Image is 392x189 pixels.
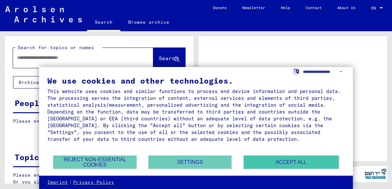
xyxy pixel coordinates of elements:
[15,151,44,163] div: Topics
[371,6,378,10] span: EN
[47,88,345,142] div: This website uses cookies and similar functions to process end device information and personal da...
[73,179,114,186] a: Privacy Policy
[53,155,136,169] button: Reject non-essential cookies
[47,179,68,186] a: Imprint
[159,55,178,61] span: Search
[120,14,177,30] a: Browse archive
[363,166,388,182] img: yv_logo.png
[18,45,94,50] mat-label: Search for topics or names
[153,48,185,68] button: Search
[5,6,82,22] img: Arolsen_neg.svg
[13,76,82,88] button: Archival tree units
[13,172,185,185] p: Please enter a search term or set filters to get results. Or you also can browse the manually.
[47,77,345,85] div: We use cookies and other technologies.
[13,118,185,125] p: Please enter a search term or set filters to get results.
[148,155,232,169] button: Settings
[244,155,339,169] button: Accept all
[87,14,120,31] a: Search
[15,97,44,109] div: People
